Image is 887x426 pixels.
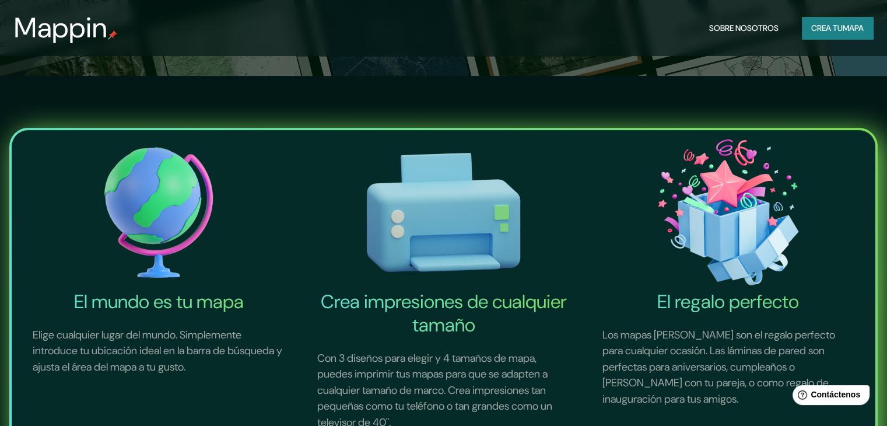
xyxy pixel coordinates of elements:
[14,9,108,46] font: Mappin
[588,135,868,290] img: El icono del regalo perfecto
[19,135,299,290] img: El mundo es tu icono de mapa
[811,23,843,33] font: Crea tu
[74,289,244,314] font: El mundo es tu mapa
[709,23,779,33] font: Sobre nosotros
[303,135,583,290] img: Crea impresiones de cualquier tamaño-icono
[602,328,835,406] font: Los mapas [PERSON_NAME] son el regalo perfecto para cualquier ocasión. Las láminas de pared son p...
[657,289,799,314] font: El regalo perfecto
[704,17,783,39] button: Sobre nosotros
[802,17,873,39] button: Crea tumapa
[108,30,117,40] img: pin de mapeo
[843,23,864,33] font: mapa
[320,289,566,337] font: Crea impresiones de cualquier tamaño
[783,380,874,413] iframe: Lanzador de widgets de ayuda
[33,328,282,374] font: Elige cualquier lugar del mundo. Simplemente introduce tu ubicación ideal en la barra de búsqueda...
